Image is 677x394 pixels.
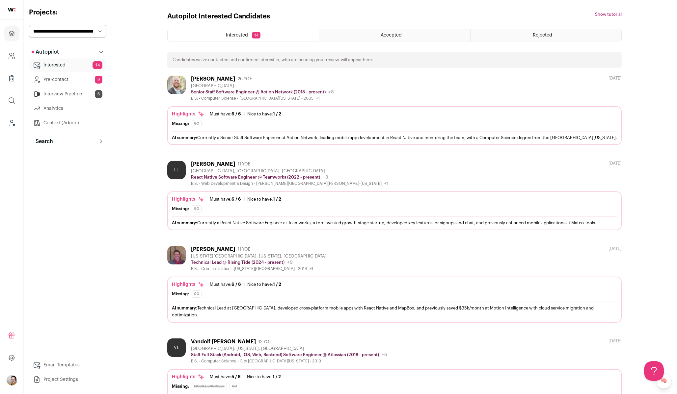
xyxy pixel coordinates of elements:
ul: | [210,374,281,380]
span: 6 / 6 [231,197,241,201]
div: Must have: [210,111,241,117]
span: 12 YOE [258,339,272,344]
img: 07687eb9a21257fbc28378de6c8ec923299ac19d90df90172a8bcfde809f5bdf [167,246,186,264]
div: [PERSON_NAME] [191,161,235,167]
button: Open dropdown [7,375,17,385]
a: Email Templates [29,358,106,372]
div: Must have: [210,374,241,380]
h1: Autopilot Interested Candidates [167,12,270,21]
span: 6 [95,90,102,98]
div: [DATE] [609,76,622,81]
div: [US_STATE][GEOGRAPHIC_DATA], [US_STATE], [GEOGRAPHIC_DATA] [191,254,327,259]
span: +1 [384,182,388,185]
h2: Projects: [29,8,106,17]
div: Highlights [172,196,204,203]
div: [GEOGRAPHIC_DATA], [GEOGRAPHIC_DATA], [GEOGRAPHIC_DATA] [191,168,388,174]
a: LL [PERSON_NAME] 11 YOE [GEOGRAPHIC_DATA], [GEOGRAPHIC_DATA], [GEOGRAPHIC_DATA] React Native Soft... [167,161,622,230]
img: ba092e5bdb0e5641780f03de74d9db07234c7d67aeb258fc3df3994c9e700323.jpg [167,76,186,94]
div: Go [192,290,202,298]
div: Go [192,205,202,212]
div: Currently a Senior Staff Software Engineer at Action Network, leading mobile app development in R... [172,134,617,141]
span: Interested [226,33,248,37]
a: Interview Pipeline6 [29,87,106,101]
span: 6 / 6 [231,282,241,286]
div: Mobile Engineer [192,383,227,390]
div: Go [230,383,239,390]
div: B.S. - Computer Science - City [GEOGRAPHIC_DATA][US_STATE] - 2013 [191,358,387,364]
span: 5 / 6 [231,375,241,379]
button: Search [29,135,106,148]
span: 14 [93,61,102,69]
div: Nice to have: [247,197,281,202]
div: Go [192,120,202,127]
div: LL [167,161,186,179]
a: Company and ATS Settings [4,48,19,64]
iframe: Help Scout Beacon - Open [644,361,664,381]
div: Highlights [172,281,204,288]
div: VE [167,338,186,357]
div: [DATE] [609,161,622,166]
a: Projects [4,26,19,41]
a: Company Lists [4,70,19,86]
span: 6 / 6 [231,112,241,116]
span: +1 [310,267,313,271]
a: Leads (Backoffice) [4,115,19,131]
span: +3 [323,175,328,180]
span: 14 [252,32,260,38]
div: Vandolf [PERSON_NAME] [191,338,256,345]
a: Pre-contact9 [29,73,106,86]
div: Missing: [172,384,189,389]
span: Rejected [533,33,552,37]
img: 144000-medium_jpg [7,375,17,385]
div: Missing: [172,206,189,211]
div: Highlights [172,111,204,117]
a: Accepted [319,29,470,41]
div: Highlights [172,374,204,380]
p: Senior Staff Software Engineer @ Action Network (2018 - present) [191,89,326,95]
a: Rejected [471,29,621,41]
a: Analytics [29,102,106,115]
ul: | [210,111,281,117]
span: +8 [328,90,334,94]
div: B.S. - Computer Sciense - [GEOGRAPHIC_DATA][US_STATE] - 2005 [191,96,334,101]
div: Must have: [210,282,241,287]
div: [GEOGRAPHIC_DATA], [US_STATE], [GEOGRAPHIC_DATA] [191,346,387,351]
a: Interested14 [29,59,106,72]
a: [PERSON_NAME] 11 YOE [US_STATE][GEOGRAPHIC_DATA], [US_STATE], [GEOGRAPHIC_DATA] Technical Lead @ ... [167,246,622,322]
span: +5 [382,353,387,357]
span: 1 / 2 [273,112,281,116]
div: [DATE] [609,246,622,251]
div: Missing: [172,291,189,297]
div: [PERSON_NAME] [191,246,235,253]
div: Must have: [210,197,241,202]
div: Technical Lead at [GEOGRAPHIC_DATA], developed cross-platform mobile apps with React Native and M... [172,305,617,318]
p: Search [32,137,53,145]
span: 1 / 2 [273,375,281,379]
span: 9 [95,76,102,84]
div: Nice to have: [247,374,281,380]
a: Context (Admin) [29,116,106,130]
span: 1 / 2 [273,282,281,286]
span: 1 / 2 [273,197,281,201]
div: B.S. - Criminal Justice - [US_STATE][GEOGRAPHIC_DATA] - 2014 [191,266,327,271]
p: Candidates we’ve contacted and confirmed interest in, who are pending your review, will appear here. [173,57,373,62]
div: [GEOGRAPHIC_DATA] [191,83,334,88]
div: Nice to have: [247,111,281,117]
span: +9 [287,260,293,265]
div: Currently a React Native Software Engineer at Teamworks, a top-invested growth-stage startup, dev... [172,219,617,226]
button: Autopilot [29,45,106,59]
div: Nice to have: [247,282,281,287]
ul: | [210,282,281,287]
p: React Native Software Engineer @ Teamworks (2022 - present) [191,175,320,180]
span: AI summary: [172,221,197,225]
a: [PERSON_NAME] 26 YOE [GEOGRAPHIC_DATA] Senior Staff Software Engineer @ Action Network (2018 - pr... [167,76,622,145]
span: +1 [316,96,320,100]
p: Technical Lead @ Rising Tide (2024 - present) [191,260,284,265]
span: 11 YOE [238,247,250,252]
span: AI summary: [172,306,197,310]
span: 11 YOE [238,161,250,167]
span: AI summary: [172,135,197,140]
span: Accepted [381,33,402,37]
ul: | [210,197,281,202]
button: Show tutorial [595,12,622,17]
